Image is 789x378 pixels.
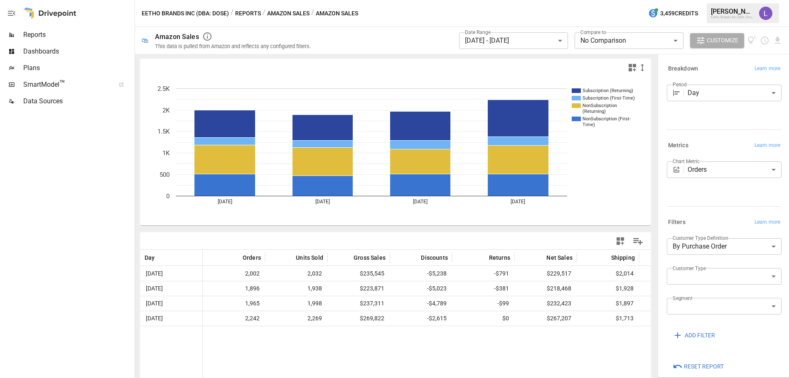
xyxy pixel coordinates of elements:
text: [DATE] [511,199,525,205]
span: -$5,238 [394,266,448,281]
text: 500 [160,171,170,178]
div: Amazon Sales [155,33,199,41]
text: NonSubscription (First- [583,116,631,122]
span: 1,938 [269,281,323,296]
text: Subscription (Returning) [583,88,633,93]
span: -$5,023 [394,281,448,296]
text: Time) [583,122,595,127]
text: 1K [162,149,170,157]
span: Data Sources [23,96,133,106]
span: [DATE] [145,311,164,326]
span: Returns [489,254,510,262]
button: ADD FILTER [667,328,721,343]
button: Customize [690,33,744,48]
span: Units Sold [296,254,323,262]
span: 3,459 Credits [660,8,698,19]
label: Segment [673,295,692,302]
h6: Breakdown [668,64,698,73]
button: 3,459Credits [645,6,701,21]
text: (Returning) [583,109,606,114]
span: $8 [643,296,697,311]
span: $269,822 [332,311,386,326]
span: 1,896 [207,281,261,296]
h6: Metrics [668,141,688,150]
div: No Comparison [575,32,683,49]
span: Plans [23,63,133,73]
span: Reports [23,30,133,40]
span: $267,207 [519,311,573,326]
button: Reports [235,8,261,19]
svg: A chart. [140,76,642,225]
span: 1,965 [207,296,261,311]
span: $2,014 [581,266,635,281]
label: Period [673,81,687,88]
div: / [263,8,265,19]
span: $0 [643,266,697,281]
text: 0 [166,193,170,200]
span: $229,517 [519,266,573,281]
button: Lindsay North [754,2,777,25]
div: By Purchase Order [667,238,782,255]
span: ADD FILTER [685,330,715,341]
h6: Filters [668,218,686,227]
button: Reset Report [667,359,730,374]
label: Customer Type Definition [673,234,728,241]
div: This data is pulled from Amazon and reflects any configured filters. [155,43,311,49]
div: [PERSON_NAME] [711,7,754,15]
span: Dashboards [23,46,133,56]
span: Discounts [421,254,448,262]
text: [DATE] [413,199,428,205]
span: ™ [59,78,65,89]
span: 2,002 [207,266,261,281]
div: 🛍 [142,37,148,44]
span: $0 [456,311,510,326]
span: Gross Sales [354,254,386,262]
button: Amazon Sales [267,8,310,19]
text: 2K [162,107,170,114]
div: Eetho Brands Inc (DBA: Dose) [711,15,754,19]
span: -$99 [456,296,510,311]
span: Reset Report [684,361,724,372]
text: 1.5K [157,128,170,135]
button: View documentation [747,33,757,48]
span: Net Sales [546,254,573,262]
span: [DATE] [145,266,164,281]
div: Orders [688,161,782,178]
span: $1,928 [581,281,635,296]
span: 2,242 [207,311,261,326]
label: Customer Type [673,265,706,272]
span: -$381 [456,281,510,296]
button: Manage Columns [629,232,647,251]
button: Eetho Brands Inc (DBA: Dose) [142,8,229,19]
span: $232,423 [519,296,573,311]
text: [DATE] [218,199,232,205]
span: 2,032 [269,266,323,281]
span: $0 [643,281,697,296]
span: 1,998 [269,296,323,311]
span: $223,871 [332,281,386,296]
span: Learn more [755,65,780,73]
div: [DATE] - [DATE] [459,32,568,49]
span: 2,269 [269,311,323,326]
span: Customize [707,35,738,46]
button: Schedule report [760,36,769,45]
span: [DATE] [145,281,164,296]
button: Download report [773,36,782,45]
span: $235,545 [332,266,386,281]
span: -$2,615 [394,311,448,326]
span: $1,713 [581,311,635,326]
text: NonSubscription [583,103,617,108]
span: $218,468 [519,281,573,296]
text: 2.5K [157,85,170,93]
span: Orders [243,254,261,262]
div: / [311,8,314,19]
span: Day [145,254,155,262]
div: / [231,8,234,19]
img: Lindsay North [759,7,772,20]
span: Learn more [755,218,780,227]
label: Chart Metric [673,158,700,165]
label: Compare to [580,29,606,36]
span: -$4,789 [394,296,448,311]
